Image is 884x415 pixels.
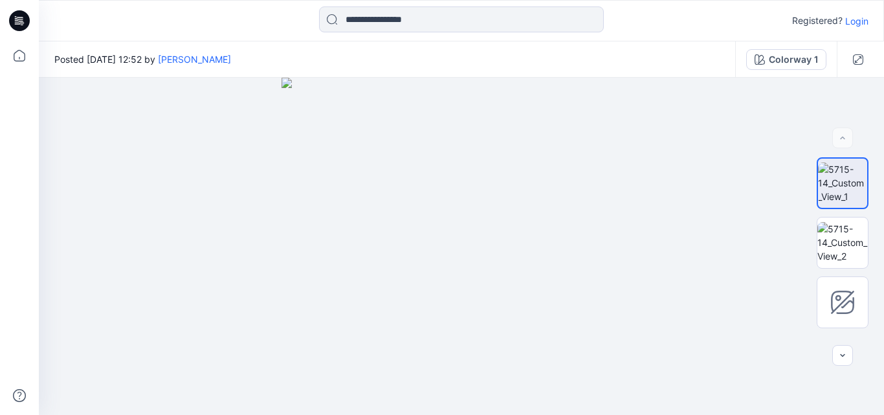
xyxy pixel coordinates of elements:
img: 5715-14_Custom_View_2 [817,222,868,263]
a: [PERSON_NAME] [158,54,231,65]
span: Posted [DATE] 12:52 by [54,52,231,66]
div: Colorway 1 [769,52,818,67]
button: Colorway 1 [746,49,826,70]
img: eyJhbGciOiJIUzI1NiIsImtpZCI6IjAiLCJzbHQiOiJzZXMiLCJ0eXAiOiJKV1QifQ.eyJkYXRhIjp7InR5cGUiOiJzdG9yYW... [282,78,641,415]
p: Registered? [792,13,843,28]
p: Login [845,14,868,28]
img: 5715-14_Custom_View_1 [818,163,867,203]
